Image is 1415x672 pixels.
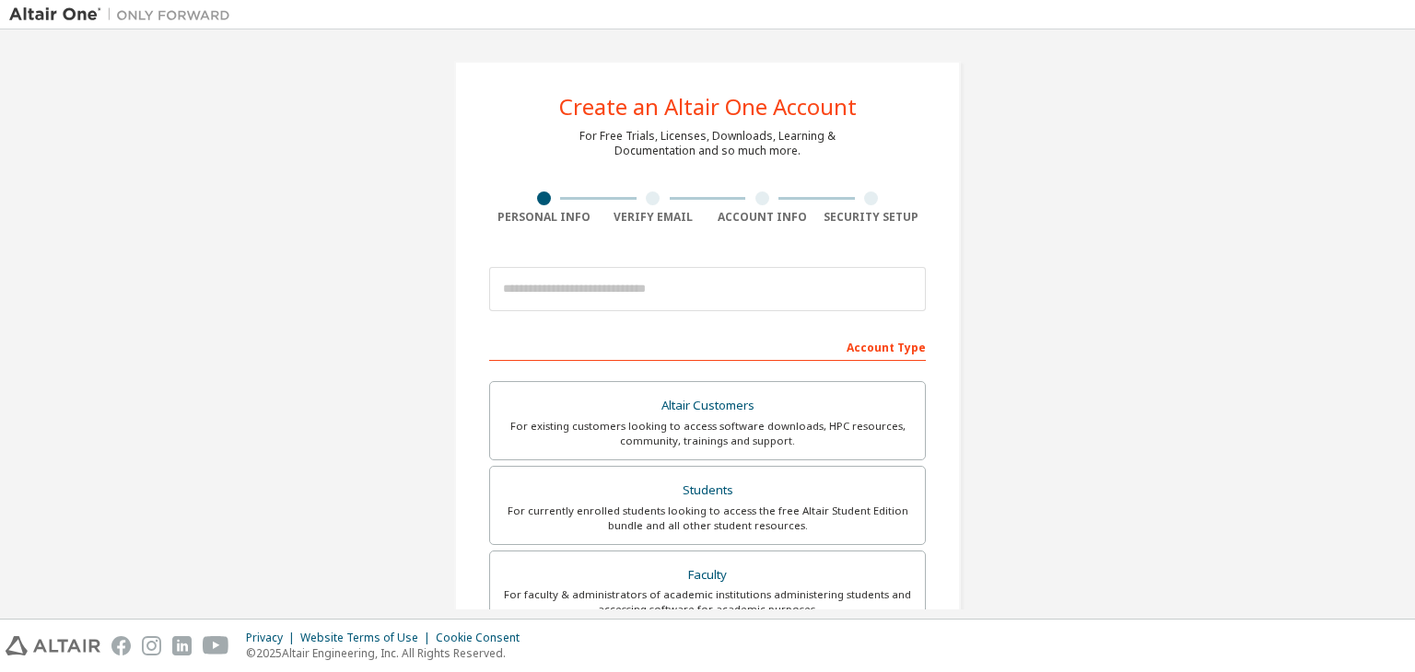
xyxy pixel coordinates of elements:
img: instagram.svg [142,636,161,655]
div: Faculty [501,562,914,588]
img: Altair One [9,6,240,24]
div: Altair Customers [501,393,914,419]
div: For Free Trials, Licenses, Downloads, Learning & Documentation and so much more. [579,129,836,158]
div: Create an Altair One Account [559,96,857,118]
p: © 2025 Altair Engineering, Inc. All Rights Reserved. [246,645,531,661]
div: Students [501,478,914,504]
div: Personal Info [489,210,599,225]
div: Security Setup [817,210,927,225]
img: youtube.svg [203,636,229,655]
img: linkedin.svg [172,636,192,655]
div: For existing customers looking to access software downloads, HPC resources, community, trainings ... [501,419,914,448]
div: Account Info [707,210,817,225]
img: facebook.svg [111,636,131,655]
div: For currently enrolled students looking to access the free Altair Student Edition bundle and all ... [501,504,914,533]
div: Privacy [246,631,300,645]
div: Verify Email [599,210,708,225]
div: For faculty & administrators of academic institutions administering students and accessing softwa... [501,587,914,617]
div: Cookie Consent [436,631,531,645]
div: Account Type [489,331,926,361]
img: altair_logo.svg [6,636,100,655]
div: Website Terms of Use [300,631,436,645]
